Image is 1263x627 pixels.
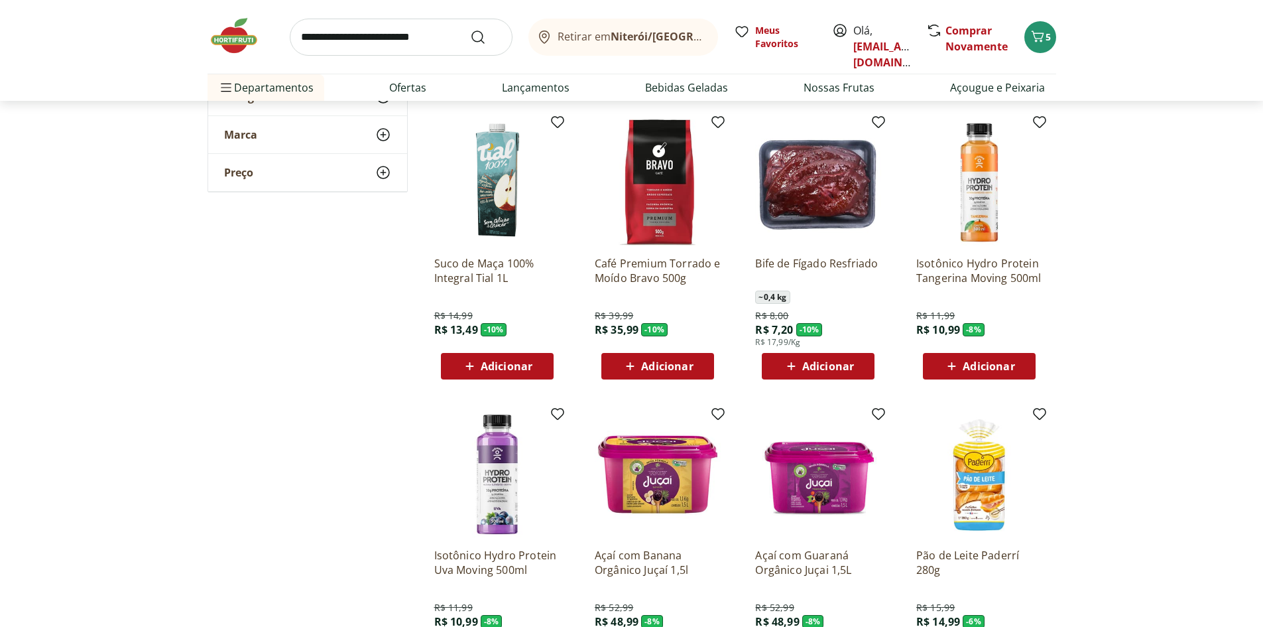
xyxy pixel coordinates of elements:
[434,601,473,614] span: R$ 11,99
[755,337,800,348] span: R$ 17,99/Kg
[762,353,874,380] button: Adicionar
[645,80,728,96] a: Bebidas Geladas
[755,119,881,245] img: Bife de Fígado Resfriado
[389,80,426,96] a: Ofertas
[916,309,955,322] span: R$ 11,99
[208,116,407,153] button: Marca
[595,119,721,245] img: Café Premium Torrado e Moído Bravo 500g
[755,256,881,285] a: Bife de Fígado Resfriado
[1024,21,1056,53] button: Carrinho
[755,322,793,337] span: R$ 7,20
[218,72,234,104] button: Menu
[802,361,854,372] span: Adicionar
[945,23,1008,54] a: Comprar Novamente
[796,323,823,336] span: - 10 %
[441,353,554,380] button: Adicionar
[853,39,945,70] a: [EMAIL_ADDRESS][DOMAIN_NAME]
[502,80,570,96] a: Lançamentos
[963,323,985,336] span: - 8 %
[481,361,532,372] span: Adicionar
[595,601,633,614] span: R$ 52,99
[853,23,912,70] span: Olá,
[755,291,790,304] span: ~ 0,4 kg
[208,154,407,191] button: Preço
[290,19,512,56] input: search
[916,322,960,337] span: R$ 10,99
[963,361,1014,372] span: Adicionar
[916,119,1042,245] img: Isotônico Hydro Protein Tangerina Moving 500ml
[595,309,633,322] span: R$ 39,99
[611,29,762,44] b: Niterói/[GEOGRAPHIC_DATA]
[434,322,478,337] span: R$ 13,49
[916,548,1042,577] a: Pão de Leite Paderrí 280g
[434,119,560,245] img: Suco de Maça 100% Integral Tial 1L
[224,128,257,141] span: Marca
[916,411,1042,537] img: Pão de Leite Paderrí 280g
[923,353,1036,380] button: Adicionar
[595,322,638,337] span: R$ 35,99
[470,29,502,45] button: Submit Search
[641,361,693,372] span: Adicionar
[218,72,314,104] span: Departamentos
[434,411,560,537] img: Isotônico Hydro Protein Uva Moving 500ml
[595,411,721,537] img: Açaí com Banana Orgânico Juçaí 1,5l
[595,548,721,577] a: Açaí com Banana Orgânico Juçaí 1,5l
[755,309,788,322] span: R$ 8,00
[804,80,874,96] a: Nossas Frutas
[481,323,507,336] span: - 10 %
[528,19,718,56] button: Retirar emNiterói/[GEOGRAPHIC_DATA]
[595,256,721,285] a: Café Premium Torrado e Moído Bravo 500g
[434,256,560,285] a: Suco de Maça 100% Integral Tial 1L
[434,309,473,322] span: R$ 14,99
[434,548,560,577] a: Isotônico Hydro Protein Uva Moving 500ml
[950,80,1045,96] a: Açougue e Peixaria
[601,353,714,380] button: Adicionar
[755,548,881,577] a: Açaí com Guaraná Orgânico Juçai 1,5L
[224,166,253,179] span: Preço
[755,24,816,50] span: Meus Favoritos
[916,601,955,614] span: R$ 15,99
[208,16,274,56] img: Hortifruti
[1046,31,1051,43] span: 5
[734,24,816,50] a: Meus Favoritos
[755,601,794,614] span: R$ 52,99
[755,411,881,537] img: Açaí com Guaraná Orgânico Juçai 1,5L
[641,323,668,336] span: - 10 %
[916,256,1042,285] a: Isotônico Hydro Protein Tangerina Moving 500ml
[558,31,704,42] span: Retirar em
